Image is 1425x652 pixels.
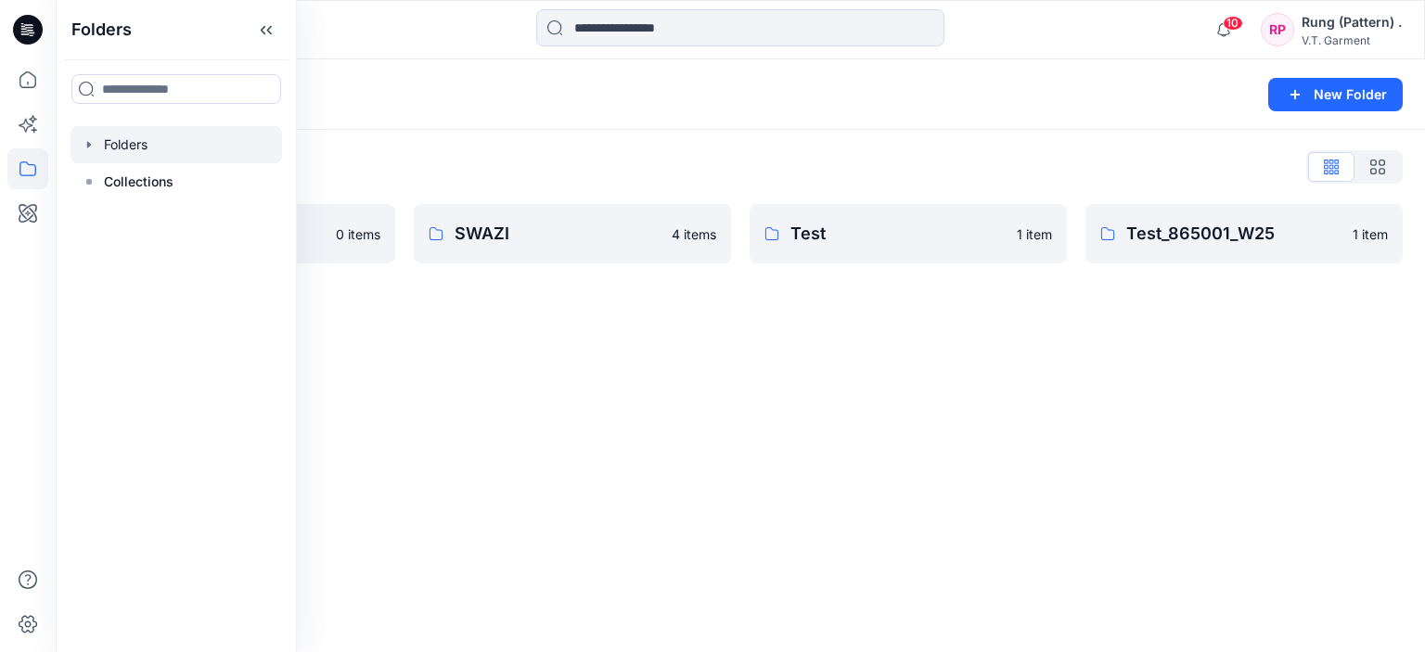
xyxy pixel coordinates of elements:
[1268,78,1403,111] button: New Folder
[1017,224,1052,244] p: 1 item
[750,204,1067,263] a: Test1 item
[1126,221,1342,247] p: Test_865001_W25
[336,224,380,244] p: 0 items
[1302,11,1402,33] div: Rung (Pattern) .
[104,171,173,193] p: Collections
[790,221,1006,247] p: Test
[1223,16,1243,31] span: 10
[1302,33,1402,47] div: V.T. Garment
[672,224,716,244] p: 4 items
[1353,224,1388,244] p: 1 item
[414,204,731,263] a: SWAZI4 items
[1085,204,1403,263] a: Test_865001_W251 item
[1261,13,1294,46] div: RP
[455,221,661,247] p: SWAZI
